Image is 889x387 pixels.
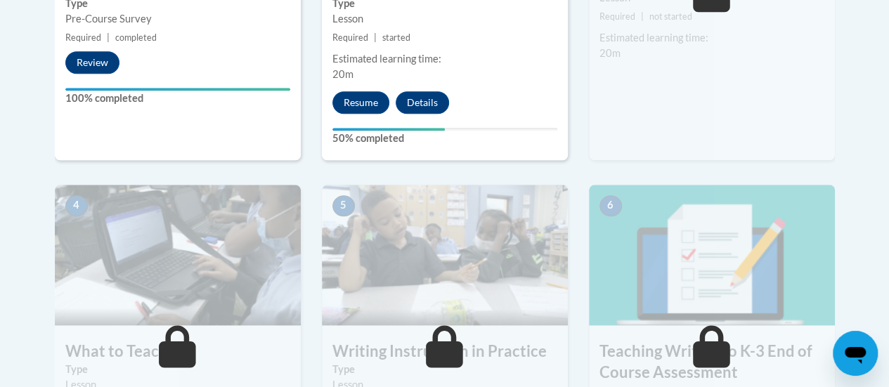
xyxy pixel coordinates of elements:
[107,32,110,43] span: |
[332,68,353,80] span: 20m
[332,91,389,114] button: Resume
[599,195,622,216] span: 6
[332,11,557,27] div: Lesson
[65,88,290,91] div: Your progress
[589,341,835,384] h3: Teaching Writing to K-3 End of Course Assessment
[641,11,644,22] span: |
[332,51,557,67] div: Estimated learning time:
[55,185,301,325] img: Course Image
[332,195,355,216] span: 5
[396,91,449,114] button: Details
[589,185,835,325] img: Course Image
[649,11,692,22] span: not started
[322,185,568,325] img: Course Image
[374,32,377,43] span: |
[65,195,88,216] span: 4
[322,341,568,362] h3: Writing Instruction in Practice
[65,11,290,27] div: Pre-Course Survey
[332,131,557,146] label: 50% completed
[332,128,445,131] div: Your progress
[382,32,410,43] span: started
[599,30,824,46] div: Estimated learning time:
[332,32,368,43] span: Required
[65,51,119,74] button: Review
[65,91,290,106] label: 100% completed
[599,47,621,59] span: 20m
[833,331,878,376] iframe: Button to launch messaging window
[599,11,635,22] span: Required
[332,362,557,377] label: Type
[115,32,157,43] span: completed
[65,32,101,43] span: Required
[65,362,290,377] label: Type
[55,341,301,362] h3: What to Teach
